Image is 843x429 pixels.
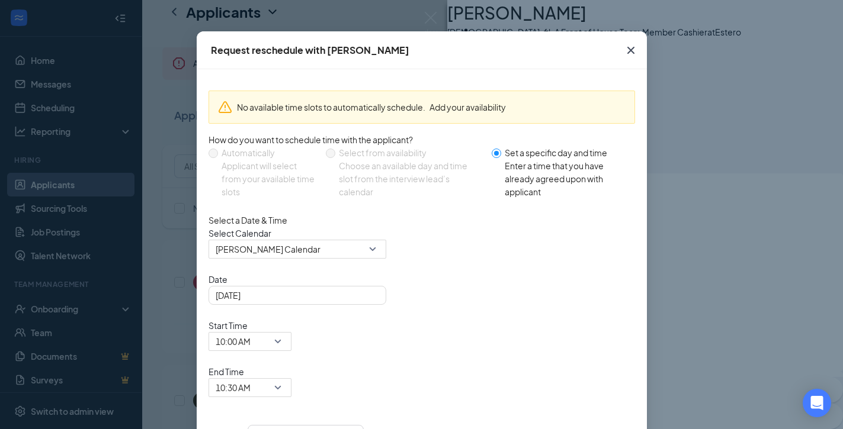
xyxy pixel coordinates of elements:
div: Choose an available day and time slot from the interview lead’s calendar [339,159,482,198]
span: 10:00 AM [216,333,251,350]
div: Select a Date & Time [209,214,635,227]
div: Applicant will select from your available time slots [222,159,317,198]
div: Request reschedule with [PERSON_NAME] [211,44,409,57]
input: Aug 26, 2025 [216,289,377,302]
div: Automatically [222,146,317,159]
svg: Warning [218,100,232,114]
span: End Time [209,365,291,378]
div: How do you want to schedule time with the applicant? [209,133,635,146]
span: Start Time [209,319,291,332]
svg: Cross [624,43,638,57]
span: Select Calendar [209,227,635,240]
div: Enter a time that you have already agreed upon with applicant [505,159,626,198]
button: Close [615,31,647,69]
span: Date [209,273,635,286]
button: Add your availability [429,101,506,114]
span: [PERSON_NAME] Calendar [216,240,320,258]
div: Open Intercom Messenger [803,389,831,417]
div: Select from availability [339,146,482,159]
span: 10:30 AM [216,379,251,396]
div: No available time slots to automatically schedule. [237,101,626,114]
div: Set a specific day and time [505,146,626,159]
